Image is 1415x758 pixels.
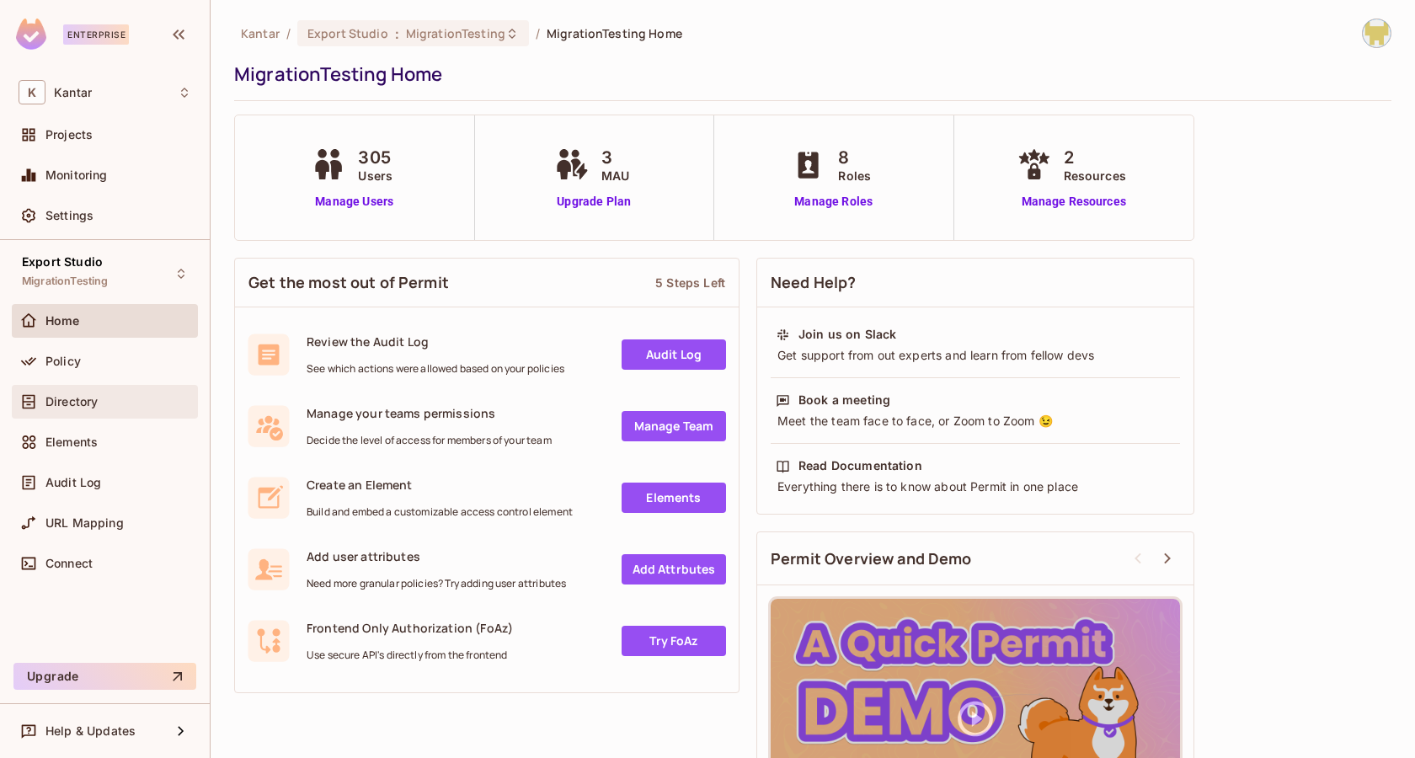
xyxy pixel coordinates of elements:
[307,548,566,564] span: Add user attributes
[838,145,871,170] span: 8
[655,275,725,291] div: 5 Steps Left
[45,314,80,328] span: Home
[13,663,196,690] button: Upgrade
[16,19,46,50] img: SReyMgAAAABJRU5ErkJggg==
[307,434,552,447] span: Decide the level of access for members of your team
[547,25,682,41] span: MigrationTesting Home
[622,411,726,441] a: Manage Team
[798,457,922,474] div: Read Documentation
[622,339,726,370] a: Audit Log
[45,476,101,489] span: Audit Log
[536,25,540,41] li: /
[45,516,124,530] span: URL Mapping
[622,626,726,656] a: Try FoAz
[45,209,93,222] span: Settings
[45,557,93,570] span: Connect
[394,27,400,40] span: :
[241,25,280,41] span: the active workspace
[358,167,392,184] span: Users
[1064,145,1126,170] span: 2
[286,25,291,41] li: /
[45,355,81,368] span: Policy
[622,483,726,513] a: Elements
[1013,193,1135,211] a: Manage Resources
[45,128,93,141] span: Projects
[406,25,505,41] span: MigrationTesting
[358,145,392,170] span: 305
[307,620,513,636] span: Frontend Only Authorization (FoAz)
[307,477,573,493] span: Create an Element
[307,505,573,519] span: Build and embed a customizable access control element
[798,392,890,408] div: Book a meeting
[776,347,1175,364] div: Get support from out experts and learn from fellow devs
[63,24,129,45] div: Enterprise
[798,326,896,343] div: Join us on Slack
[45,168,108,182] span: Monitoring
[307,405,552,421] span: Manage your teams permissions
[776,413,1175,430] div: Meet the team face to face, or Zoom to Zoom 😉
[838,167,871,184] span: Roles
[307,193,401,211] a: Manage Users
[601,145,629,170] span: 3
[601,167,629,184] span: MAU
[1363,19,1391,47] img: Girishankar.VP@kantar.com
[234,61,1383,87] div: MigrationTesting Home
[19,80,45,104] span: K
[248,272,449,293] span: Get the most out of Permit
[45,724,136,738] span: Help & Updates
[307,362,564,376] span: See which actions were allowed based on your policies
[776,478,1175,495] div: Everything there is to know about Permit in one place
[22,255,103,269] span: Export Studio
[307,334,564,350] span: Review the Audit Log
[45,435,98,449] span: Elements
[45,395,98,408] span: Directory
[307,577,566,590] span: Need more granular policies? Try adding user attributes
[771,548,972,569] span: Permit Overview and Demo
[771,272,857,293] span: Need Help?
[551,193,638,211] a: Upgrade Plan
[1064,167,1126,184] span: Resources
[788,193,879,211] a: Manage Roles
[307,25,388,41] span: Export Studio
[307,649,513,662] span: Use secure API's directly from the frontend
[54,86,92,99] span: Workspace: Kantar
[622,554,726,585] a: Add Attrbutes
[22,275,108,288] span: MigrationTesting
